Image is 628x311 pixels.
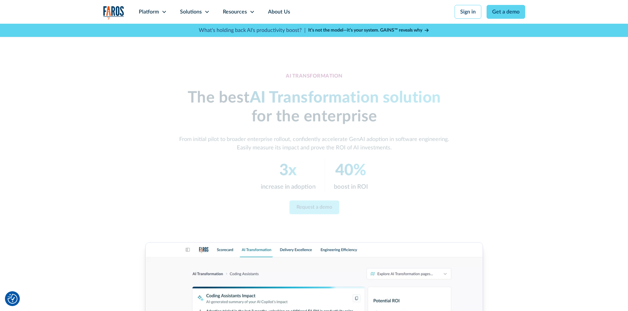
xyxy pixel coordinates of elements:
[251,109,377,124] strong: for the enterprise
[308,28,422,33] strong: It’s not the model—it’s your system. GAINS™ reveals why
[487,5,525,19] a: Get a demo
[279,163,297,178] em: 3x
[187,90,249,106] strong: The best
[286,73,343,79] div: AI TRANSFORMATION
[199,26,306,34] p: What's holding back AI's productivity boost? |
[139,8,159,16] div: Platform
[455,5,481,19] a: Sign in
[103,6,124,19] img: Logo of the analytics and reporting company Faros.
[8,294,17,304] img: Revisit consent button
[250,90,441,106] em: AI Transformation solution
[260,182,315,192] p: increase in adoption
[8,294,17,304] button: Cookie Settings
[103,6,124,19] a: home
[180,8,202,16] div: Solutions
[308,27,430,34] a: It’s not the model—it’s your system. GAINS™ reveals why
[334,182,368,192] p: boost in ROI
[289,200,339,214] a: Request a demo
[223,8,247,16] div: Resources
[335,163,366,178] em: 40%
[179,135,449,152] p: From initial pilot to broader enterprise rollout, confidently accelerate GenAI adoption in softwa...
